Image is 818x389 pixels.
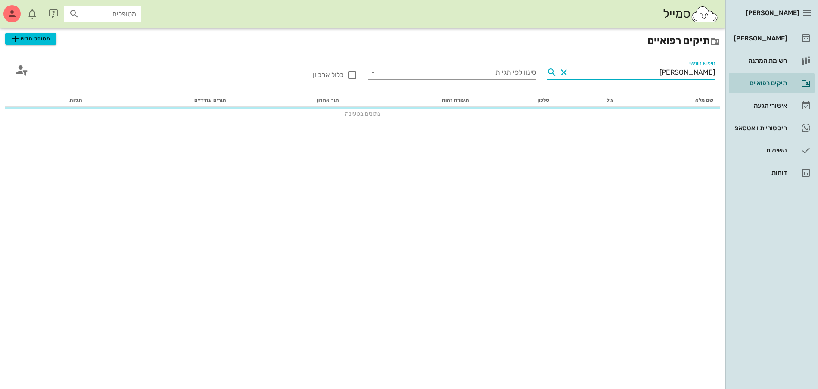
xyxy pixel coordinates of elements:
[194,97,226,103] span: תורים עתידיים
[732,35,787,42] div: [PERSON_NAME]
[89,93,233,107] th: תורים עתידיים
[442,97,469,103] span: תעודת זהות
[732,124,787,131] div: היסטוריית וואטסאפ
[538,97,549,103] span: טלפון
[732,102,787,109] div: אישורי הגעה
[476,93,556,107] th: טלפון
[729,118,815,138] a: היסטוריית וואטסאפ
[729,28,815,49] a: [PERSON_NAME]
[732,57,787,64] div: רשימת המתנה
[69,97,82,103] span: תגיות
[690,6,718,23] img: SmileCloud logo
[556,93,620,107] th: גיל
[368,65,536,79] div: סינון לפי תגיות
[732,80,787,87] div: תיקים רפואיים
[249,71,344,79] label: כלול ארכיון
[732,147,787,154] div: משימות
[607,97,613,103] span: גיל
[729,140,815,161] a: משימות
[695,97,713,103] span: שם מלא
[729,73,815,93] a: תיקים רפואיים
[729,162,815,183] a: דוחות
[5,33,720,48] h2: תיקים רפואיים
[317,97,339,103] span: תור אחרון
[559,67,569,78] button: Clear חיפוש חופשי
[571,65,715,79] input: אפשר להקליד שם, טלפון, ת.ז...
[10,34,51,44] span: מטופל חדש
[5,107,720,121] td: נתונים בטעינה
[5,33,56,45] button: מטופל חדש
[25,7,31,12] span: תג
[233,93,345,107] th: תור אחרון
[729,50,815,71] a: רשימת המתנה
[689,60,715,67] label: חיפוש חופשי
[346,93,476,107] th: תעודת זהות
[620,93,720,107] th: שם מלא
[5,93,89,107] th: תגיות
[732,169,787,176] div: דוחות
[663,5,718,23] div: סמייל
[746,9,799,17] span: [PERSON_NAME]
[729,95,815,116] a: אישורי הגעה
[10,59,33,81] button: חיפוש מתקדם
